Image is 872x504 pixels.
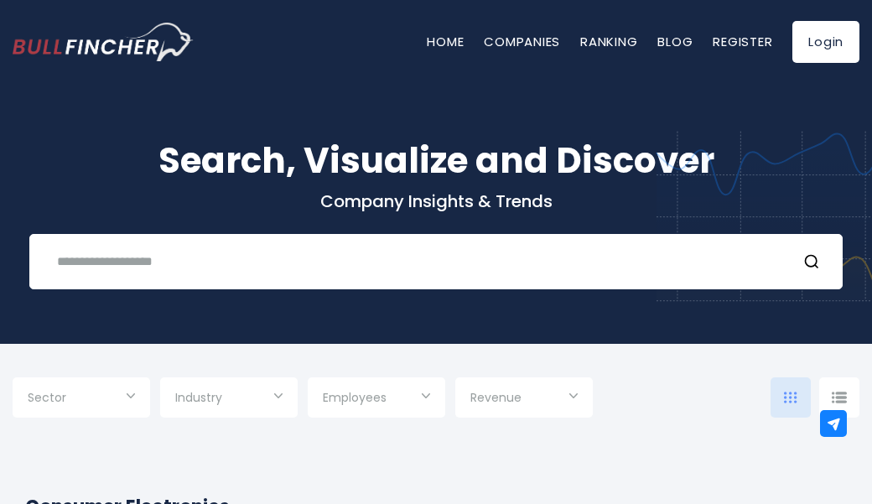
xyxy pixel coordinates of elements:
img: icon-comp-list-view.svg [832,392,847,403]
input: Selection [323,384,430,414]
a: Home [427,33,464,50]
span: Revenue [470,390,522,405]
a: Blog [657,33,693,50]
a: Companies [484,33,560,50]
button: Search [803,251,825,273]
a: Register [713,33,772,50]
img: Bullfincher logo [13,23,194,61]
span: Employees [323,390,387,405]
input: Selection [470,384,578,414]
p: Company Insights & Trends [13,190,859,212]
a: Go to homepage [13,23,193,61]
input: Selection [175,384,283,414]
h1: Search, Visualize and Discover [13,134,859,187]
a: Login [792,21,859,63]
img: icon-comp-grid.svg [784,392,797,403]
a: Ranking [580,33,637,50]
input: Selection [28,384,135,414]
span: Industry [175,390,222,405]
span: Sector [28,390,66,405]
